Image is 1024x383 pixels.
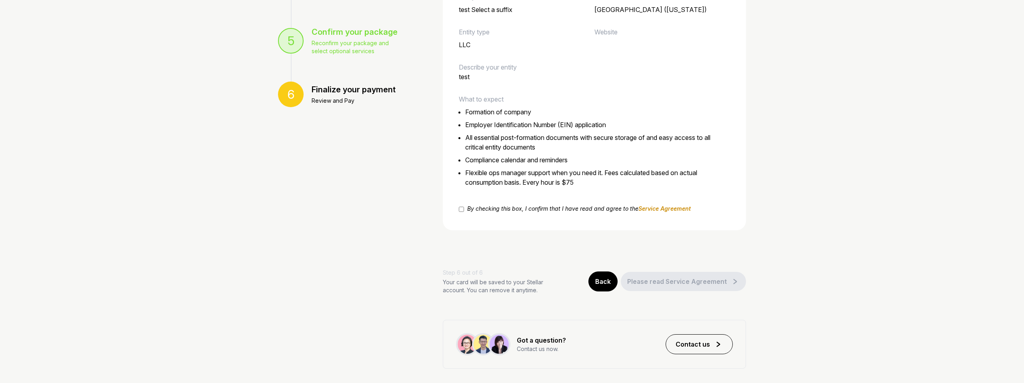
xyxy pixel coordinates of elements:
[459,95,504,103] label: What to expect
[517,345,566,353] div: Contact us now.
[278,82,304,107] div: 6
[666,334,733,354] a: Contact us
[621,272,746,291] a: Please read Service Agreement
[465,133,730,152] li: All essential post-formation documents with secure storage of and easy access to all critical ent...
[459,63,517,71] label: Describe your entity
[312,39,398,55] p: Reconfirm your package and select optional services
[443,269,544,277] div: Step 6 out of 6
[278,28,304,54] div: 5
[488,333,510,355] img: Joanne - Stellar's Chief of Staff.
[595,277,611,286] div: Back
[638,205,691,212] a: Service Agreement
[467,205,691,213] p: By checking this box, I confirm that I have read and agree to the
[312,97,396,105] p: Review and Pay
[465,155,730,165] li: Compliance calendar and reminders
[459,40,594,50] p: LLC
[465,168,730,187] li: Flexible ops manager support when you need it. Fees calculated based on actual consumption basis....
[594,5,730,14] p: [GEOGRAPHIC_DATA] ([US_STATE])
[472,333,494,355] img: Melvin Yuan - Founder & CEO of Stellar
[456,333,478,355] img: Helen Foo - Chief Product Officer of Stellar.
[465,107,730,117] li: Formation of company
[459,5,594,14] p: test Select a suffix
[588,271,618,291] a: Back
[465,120,730,130] li: Employer Identification Number (EIN) application
[459,72,730,82] div: test
[517,335,566,345] div: Got a question?
[627,277,727,286] div: Please read Service Agreement
[594,28,618,36] label: Website
[676,339,710,349] div: Contact us
[459,28,490,36] label: Entity type
[443,278,544,294] div: Your card will be saved to your Stellar account. You can remove it anytime.
[312,26,398,38] div: Confirm your package
[312,84,396,95] div: Finalize your payment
